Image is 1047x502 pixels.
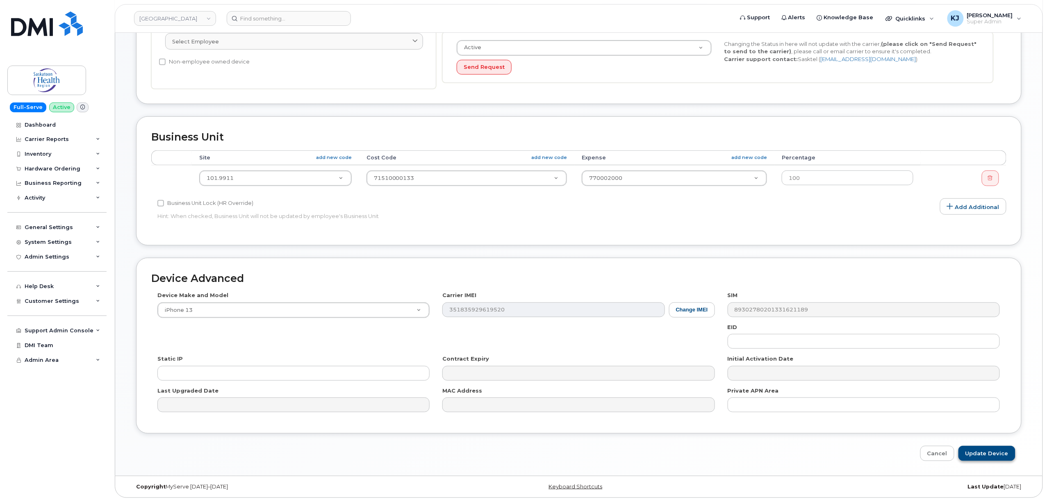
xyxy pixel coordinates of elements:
[776,9,811,26] a: Alerts
[158,303,429,318] a: iPhone 13
[459,44,481,51] span: Active
[159,59,166,65] input: Non-employee owned device
[227,11,351,26] input: Find something...
[811,9,879,26] a: Knowledge Base
[724,56,798,62] strong: Carrier support contact:
[942,10,1027,27] div: Kobe Justice
[669,302,715,318] button: Change IMEI
[774,150,921,165] th: Percentage
[731,154,767,161] a: add new code
[967,12,1013,18] span: [PERSON_NAME]
[728,291,738,299] label: SIM
[728,484,1028,490] div: [DATE]
[151,273,1006,284] h2: Device Advanced
[151,132,1006,143] h2: Business Unit
[157,212,715,220] p: Hint: When checked, Business Unit will not be updated by employee's Business Unit
[157,198,253,208] label: Business Unit Lock (HR Override)
[718,40,985,63] div: Changing the Status in here will not update with the carrier, , please call or email carrier to e...
[574,150,774,165] th: Expense
[728,355,794,363] label: Initial Activation Date
[734,9,776,26] a: Support
[442,355,489,363] label: Contract Expiry
[134,11,216,26] a: Saskatoon Health Region
[207,175,234,181] span: 101.9911
[824,14,874,22] span: Knowledge Base
[172,38,219,45] span: Select employee
[157,200,164,207] input: Business Unit Lock (HR Override)
[728,387,779,395] label: Private APN Area
[747,14,770,22] span: Support
[136,484,166,490] strong: Copyright
[200,171,351,186] a: 101.9911
[157,355,183,363] label: Static IP
[549,484,603,490] a: Keyboard Shortcuts
[159,57,250,67] label: Non-employee owned device
[442,387,482,395] label: MAC Address
[896,15,926,22] span: Quicklinks
[442,291,476,299] label: Carrier IMEI
[951,14,960,23] span: KJ
[1011,466,1041,496] iframe: Messenger Launcher
[940,198,1006,215] a: Add Additional
[359,150,575,165] th: Cost Code
[160,307,193,314] span: iPhone 13
[165,33,423,50] a: Select employee
[582,171,767,186] a: 770002000
[157,291,228,299] label: Device Make and Model
[728,323,737,331] label: EID
[788,14,806,22] span: Alerts
[457,60,512,75] button: Send Request
[589,175,622,181] span: 770002000
[157,387,219,395] label: Last Upgraded Date
[920,446,954,461] a: Cancel
[880,10,940,27] div: Quicklinks
[967,18,1013,25] span: Super Admin
[531,154,567,161] a: add new code
[374,175,414,181] span: 71510000133
[820,56,916,62] a: [EMAIL_ADDRESS][DOMAIN_NAME]
[457,41,711,55] a: Active
[316,154,352,161] a: add new code
[130,484,429,490] div: MyServe [DATE]–[DATE]
[367,171,567,186] a: 71510000133
[192,150,359,165] th: Site
[958,446,1015,461] input: Update Device
[968,484,1004,490] strong: Last Update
